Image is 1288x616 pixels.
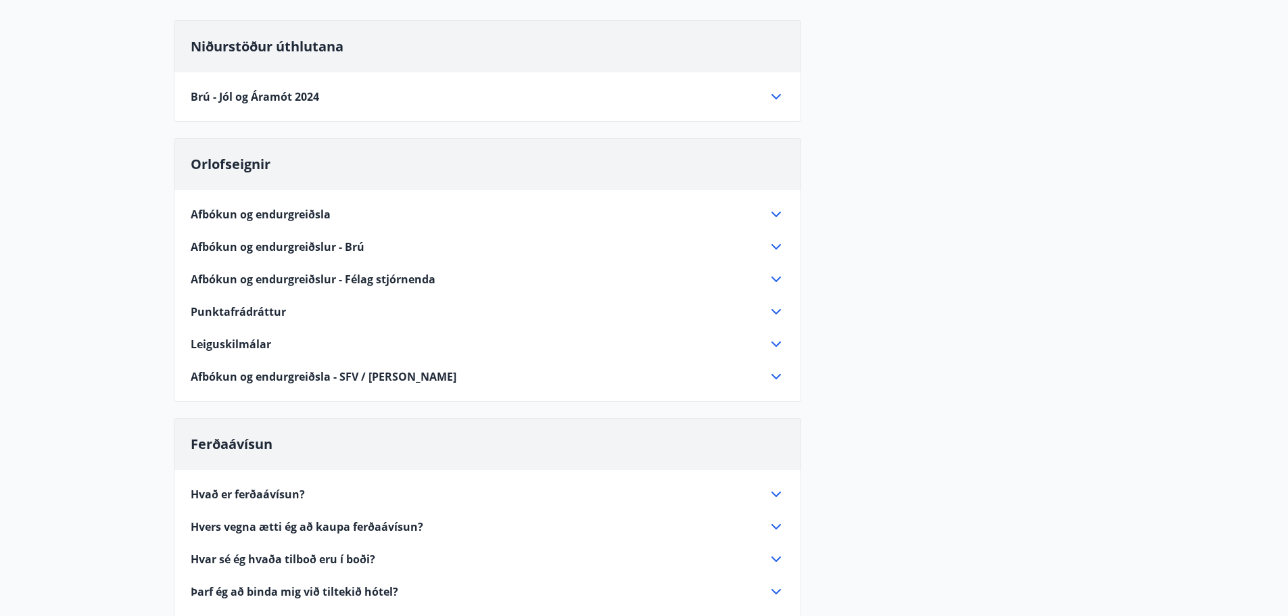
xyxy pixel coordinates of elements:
span: Brú - Jól og Áramót 2024 [191,89,319,104]
div: Þarf ég að binda mig við tiltekið hótel? [191,584,784,600]
div: Brú - Jól og Áramót 2024 [191,89,784,105]
span: Afbókun og endurgreiðsla [191,207,331,222]
div: Afbókun og endurgreiðsla [191,206,784,222]
span: Afbókun og endurgreiðslur - Brú [191,239,364,254]
span: Afbókun og endurgreiðslur - Félag stjórnenda [191,272,435,287]
span: Þarf ég að binda mig við tiltekið hótel? [191,584,398,599]
div: Hvað er ferðaávísun? [191,486,784,502]
div: Punktafrádráttur [191,304,784,320]
div: Afbókun og endurgreiðsla - SFV / [PERSON_NAME] [191,369,784,385]
span: Hvar sé ég hvaða tilboð eru í boði? [191,552,375,567]
span: Hvað er ferðaávísun? [191,487,305,502]
span: Punktafrádráttur [191,304,286,319]
span: Niðurstöður úthlutana [191,37,343,55]
span: Orlofseignir [191,155,270,173]
div: Leiguskilmálar [191,336,784,352]
span: Afbókun og endurgreiðsla - SFV / [PERSON_NAME] [191,369,456,384]
div: Afbókun og endurgreiðslur - Félag stjórnenda [191,271,784,287]
div: Hvers vegna ætti ég að kaupa ferðaávísun? [191,519,784,535]
span: Leiguskilmálar [191,337,271,352]
div: Afbókun og endurgreiðslur - Brú [191,239,784,255]
div: Hvar sé ég hvaða tilboð eru í boði? [191,551,784,567]
span: Ferðaávísun [191,435,272,453]
span: Hvers vegna ætti ég að kaupa ferðaávísun? [191,519,423,534]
